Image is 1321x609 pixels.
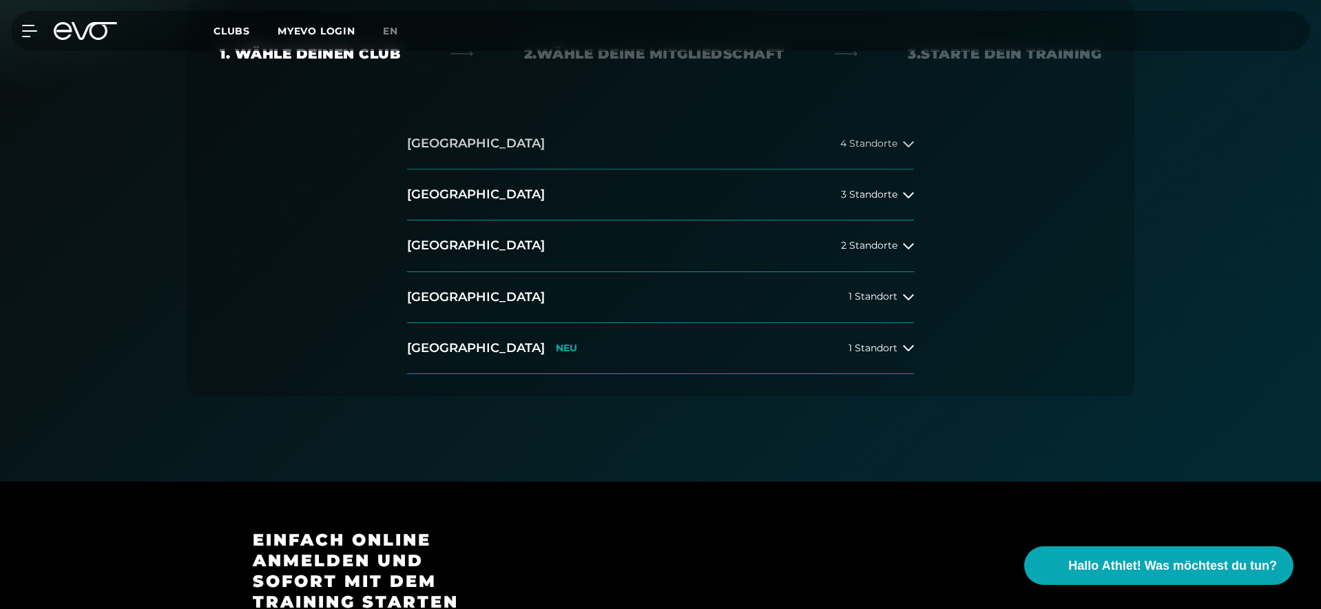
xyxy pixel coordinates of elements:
[407,186,545,203] h2: [GEOGRAPHIC_DATA]
[407,340,545,357] h2: [GEOGRAPHIC_DATA]
[849,343,897,353] span: 1 Standort
[1068,557,1277,575] span: Hallo Athlet! Was möchtest du tun?
[556,342,577,354] p: NEU
[841,189,897,200] span: 3 Standorte
[407,323,914,374] button: [GEOGRAPHIC_DATA]NEU1 Standort
[407,169,914,220] button: [GEOGRAPHIC_DATA]3 Standorte
[841,240,897,251] span: 2 Standorte
[407,272,914,323] button: [GEOGRAPHIC_DATA]1 Standort
[849,291,897,302] span: 1 Standort
[407,135,545,152] h2: [GEOGRAPHIC_DATA]
[407,289,545,306] h2: [GEOGRAPHIC_DATA]
[840,138,897,149] span: 4 Standorte
[407,118,914,169] button: [GEOGRAPHIC_DATA]4 Standorte
[278,25,355,37] a: MYEVO LOGIN
[383,25,398,37] span: en
[1024,546,1293,585] button: Hallo Athlet! Was möchtest du tun?
[407,237,545,254] h2: [GEOGRAPHIC_DATA]
[214,24,278,37] a: Clubs
[214,25,250,37] span: Clubs
[407,220,914,271] button: [GEOGRAPHIC_DATA]2 Standorte
[383,23,415,39] a: en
